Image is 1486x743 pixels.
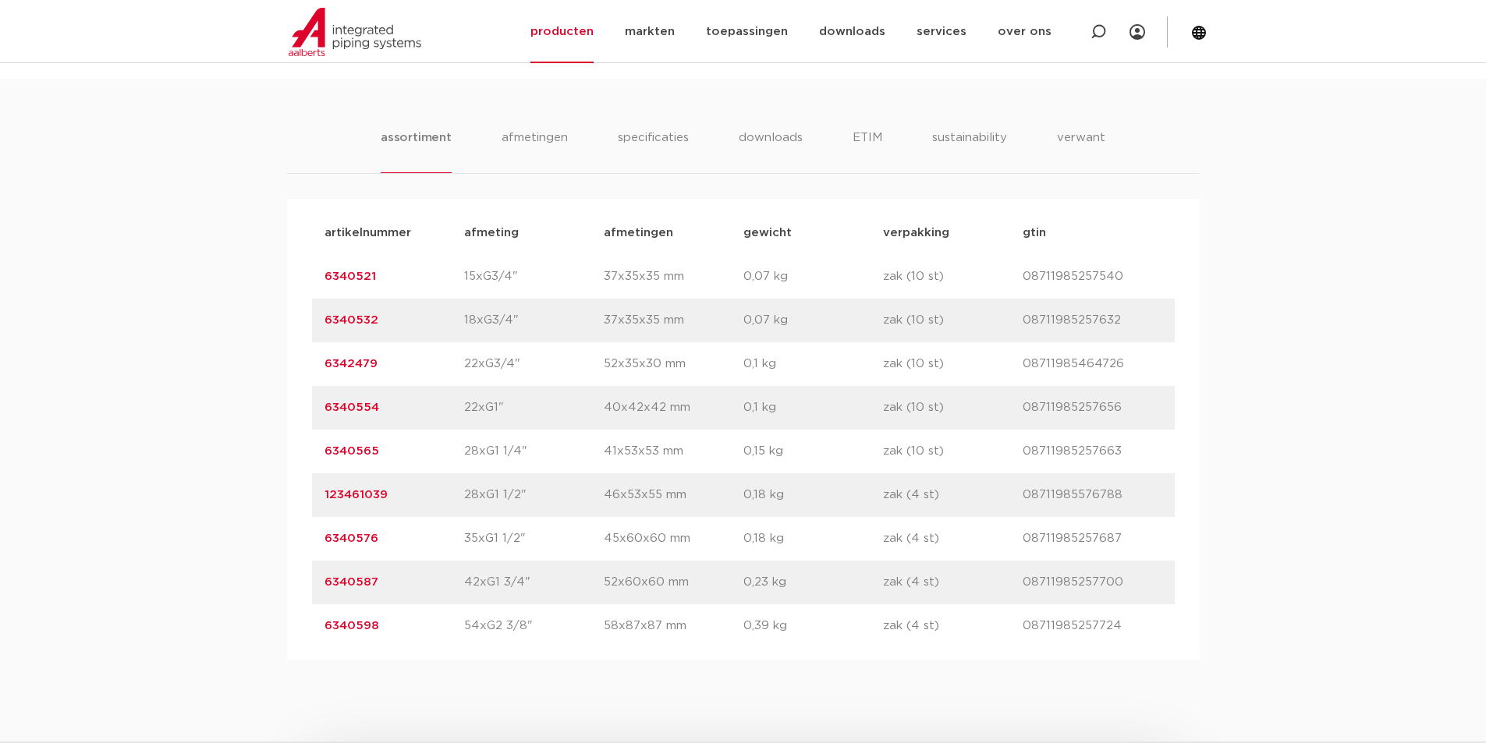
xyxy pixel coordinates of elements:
[1023,398,1162,417] p: 08711985257656
[743,573,883,592] p: 0,23 kg
[325,271,376,282] a: 6340521
[1057,129,1105,173] li: verwant
[502,129,568,173] li: afmetingen
[1023,529,1162,548] p: 08711985257687
[743,529,883,548] p: 0,18 kg
[932,129,1007,173] li: sustainability
[325,314,378,326] a: 6340532
[325,532,378,544] a: 6340576
[464,529,604,548] p: 35xG1 1/2"
[464,398,604,417] p: 22xG1"
[325,445,379,457] a: 6340565
[743,224,883,242] p: gewicht
[618,129,689,173] li: specificaties
[464,355,604,373] p: 22xG3/4"
[604,617,743,635] p: 58x87x87 mm
[604,529,743,548] p: 45x60x60 mm
[464,442,604,461] p: 28xG1 1/4"
[739,129,803,173] li: downloads
[604,355,743,373] p: 52x35x30 mm
[325,358,378,370] a: 6342479
[325,489,388,501] a: 123461039
[743,617,883,635] p: 0,39 kg
[743,398,883,417] p: 0,1 kg
[1023,311,1162,330] p: 08711985257632
[1023,267,1162,286] p: 08711985257540
[883,529,1023,548] p: zak (4 st)
[464,311,604,330] p: 18xG3/4"
[883,442,1023,461] p: zak (10 st)
[1023,573,1162,592] p: 08711985257700
[883,311,1023,330] p: zak (10 st)
[853,129,882,173] li: ETIM
[1023,617,1162,635] p: 08711985257724
[464,267,604,286] p: 15xG3/4"
[883,617,1023,635] p: zak (4 st)
[883,486,1023,504] p: zak (4 st)
[883,398,1023,417] p: zak (10 st)
[464,224,604,242] p: afmeting
[743,267,883,286] p: 0,07 kg
[743,486,883,504] p: 0,18 kg
[883,224,1023,242] p: verpakking
[604,311,743,330] p: 37x35x35 mm
[604,486,743,504] p: 46x53x55 mm
[604,442,743,461] p: 41x53x53 mm
[1023,224,1162,242] p: gtin
[1023,355,1162,373] p: 08711985464726
[325,224,464,242] p: artikelnummer
[743,442,883,461] p: 0,15 kg
[604,267,743,286] p: 37x35x35 mm
[604,224,743,242] p: afmetingen
[604,398,743,417] p: 40x42x42 mm
[1023,486,1162,504] p: 08711985576788
[883,267,1023,286] p: zak (10 st)
[464,573,604,592] p: 42xG1 3/4"
[325,402,379,413] a: 6340554
[883,573,1023,592] p: zak (4 st)
[381,129,452,173] li: assortiment
[464,617,604,635] p: 54xG2 3/8"
[743,355,883,373] p: 0,1 kg
[604,573,743,592] p: 52x60x60 mm
[464,486,604,504] p: 28xG1 1/2"
[743,311,883,330] p: 0,07 kg
[1023,442,1162,461] p: 08711985257663
[883,355,1023,373] p: zak (10 st)
[325,576,378,588] a: 6340587
[325,620,379,632] a: 6340598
